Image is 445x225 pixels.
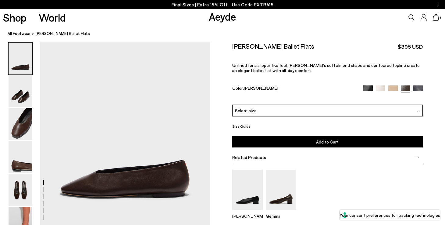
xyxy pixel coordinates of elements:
[340,212,440,218] label: Your consent preferences for tracking technologies
[316,139,339,144] span: Add to Cart
[232,206,263,219] a: Delia Low-Heeled Ballet Pumps [PERSON_NAME]
[8,26,445,42] nav: breadcrumb
[232,213,263,219] p: [PERSON_NAME]
[439,16,442,19] span: 2
[235,107,257,114] span: Select size
[340,210,440,220] button: Your consent preferences for tracking technologies
[266,206,296,219] a: Gemma Block Heel Pumps Gemma
[266,170,296,210] img: Gemma Block Heel Pumps
[3,12,27,23] a: Shop
[244,85,278,91] span: [PERSON_NAME]
[9,108,32,140] img: Kirsten Ballet Flats - Image 3
[209,10,236,23] a: Aeyde
[232,2,273,7] span: Navigate to /collections/ss25-final-sizes
[232,155,266,160] span: Related Products
[398,43,423,50] span: $395 USD
[9,174,32,206] img: Kirsten Ballet Flats - Image 5
[416,156,419,159] img: svg%3E
[232,170,263,210] img: Delia Low-Heeled Ballet Pumps
[39,12,66,23] a: World
[266,213,296,219] p: Gemma
[232,85,357,92] div: Color:
[9,43,32,74] img: Kirsten Ballet Flats - Image 1
[232,123,251,130] button: Size Guide
[433,14,439,21] a: 2
[36,30,90,37] span: [PERSON_NAME] Ballet Flats
[172,1,274,9] p: Final Sizes | Extra 15% Off
[232,63,420,73] span: Unlined for a slipper-like feel, [PERSON_NAME]’s soft almond shape and contoured topline create a...
[232,136,423,147] button: Add to Cart
[8,30,31,37] a: All Footwear
[232,42,314,50] h2: [PERSON_NAME] Ballet Flats
[9,141,32,173] img: Kirsten Ballet Flats - Image 4
[9,75,32,107] img: Kirsten Ballet Flats - Image 2
[417,110,420,113] img: svg%3E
